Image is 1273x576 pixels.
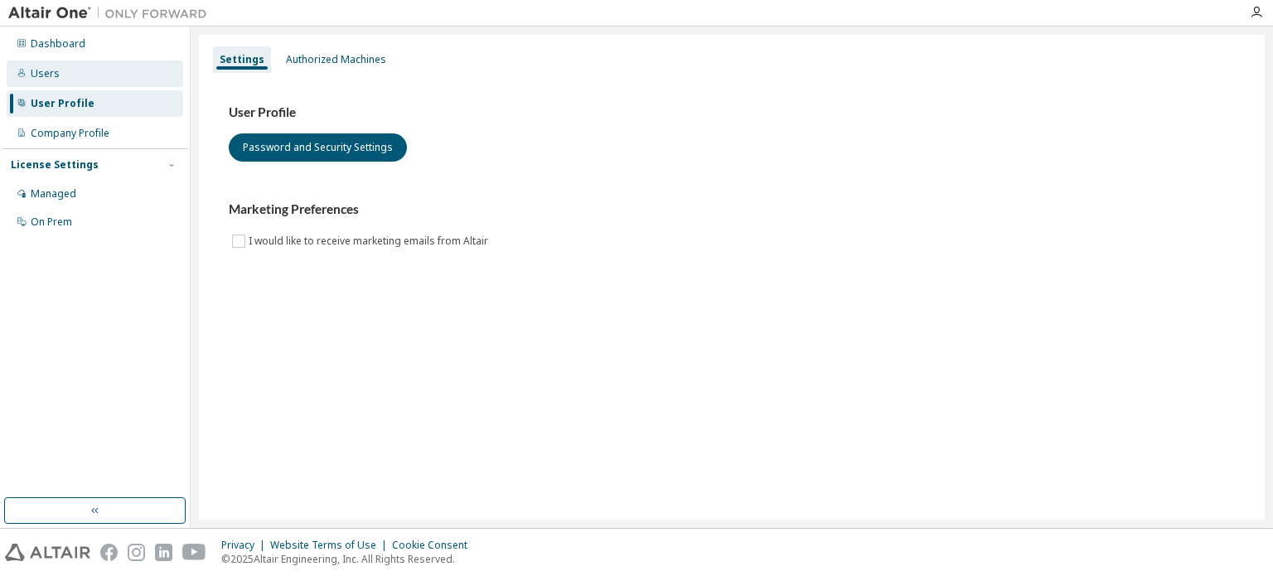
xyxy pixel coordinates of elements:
[220,53,264,66] div: Settings
[31,97,94,110] div: User Profile
[155,544,172,561] img: linkedin.svg
[8,5,215,22] img: Altair One
[229,201,1235,218] h3: Marketing Preferences
[31,37,85,51] div: Dashboard
[286,53,386,66] div: Authorized Machines
[31,67,60,80] div: Users
[392,539,477,552] div: Cookie Consent
[5,544,90,561] img: altair_logo.svg
[182,544,206,561] img: youtube.svg
[31,127,109,140] div: Company Profile
[229,133,407,162] button: Password and Security Settings
[221,552,477,566] p: © 2025 Altair Engineering, Inc. All Rights Reserved.
[11,158,99,172] div: License Settings
[31,215,72,229] div: On Prem
[100,544,118,561] img: facebook.svg
[31,187,76,201] div: Managed
[229,104,1235,121] h3: User Profile
[128,544,145,561] img: instagram.svg
[270,539,392,552] div: Website Terms of Use
[221,539,270,552] div: Privacy
[249,231,491,251] label: I would like to receive marketing emails from Altair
